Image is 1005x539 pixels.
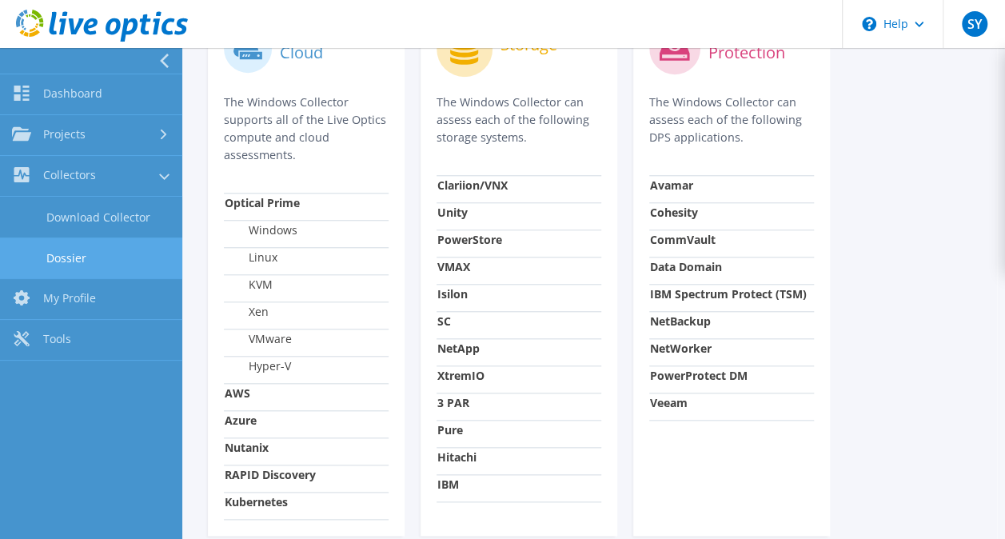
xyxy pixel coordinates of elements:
strong: Azure [225,413,257,428]
label: Hyper-V [225,358,291,374]
strong: Clariion/VNX [437,178,508,193]
strong: Avamar [650,178,693,193]
strong: CommVault [650,232,716,247]
strong: Data Domain [650,259,722,274]
strong: IBM Spectrum Protect (TSM) [650,286,807,301]
strong: NetApp [437,341,480,356]
strong: NetWorker [650,341,712,356]
strong: Kubernetes [225,494,288,509]
strong: Hitachi [437,449,477,465]
strong: SC [437,313,451,329]
strong: PowerStore [437,232,502,247]
strong: NetBackup [650,313,711,329]
span: SY [962,11,987,37]
strong: Veeam [650,395,688,410]
strong: IBM [437,477,459,492]
strong: RAPID Discovery [225,467,316,482]
strong: XtremIO [437,368,485,383]
label: VMware [225,331,292,347]
label: Windows [225,222,297,238]
label: Linux [225,250,277,266]
strong: Nutanix [225,440,269,455]
strong: Isilon [437,286,468,301]
strong: AWS [225,385,250,401]
svg: \n [862,17,876,31]
label: Server and Cloud [280,29,389,61]
strong: 3 PAR [437,395,469,410]
strong: VMAX [437,259,470,274]
label: Xen [225,304,269,320]
strong: PowerProtect DM [650,368,748,383]
strong: Cohesity [650,205,698,220]
p: The Windows Collector can assess each of the following storage systems. [437,94,601,146]
p: The Windows Collector can assess each of the following DPS applications. [649,94,814,146]
p: The Windows Collector supports all of the Live Optics compute and cloud assessments. [224,94,389,164]
strong: Pure [437,422,463,437]
label: Data Protection [708,29,814,61]
label: KVM [225,277,273,293]
strong: Optical Prime [225,195,300,210]
label: Storage [501,37,557,53]
strong: Unity [437,205,468,220]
